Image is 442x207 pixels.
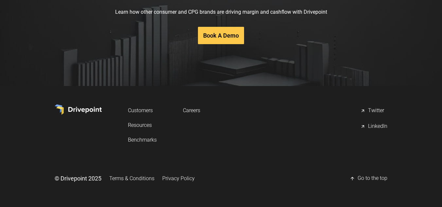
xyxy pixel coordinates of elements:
a: Privacy Policy [162,172,195,184]
div: LinkedIn [368,123,387,130]
a: Benchmarks [128,134,157,146]
a: Twitter [360,104,387,117]
a: Terms & Conditions [109,172,154,184]
iframe: Chat Widget [324,123,442,207]
a: Customers [128,104,157,116]
div: Twitter [368,107,384,115]
div: © Drivepoint 2025 [55,174,101,182]
a: Careers [183,104,200,116]
a: LinkedIn [360,120,387,133]
a: Resources [128,119,157,131]
a: Book A Demo [198,27,244,44]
